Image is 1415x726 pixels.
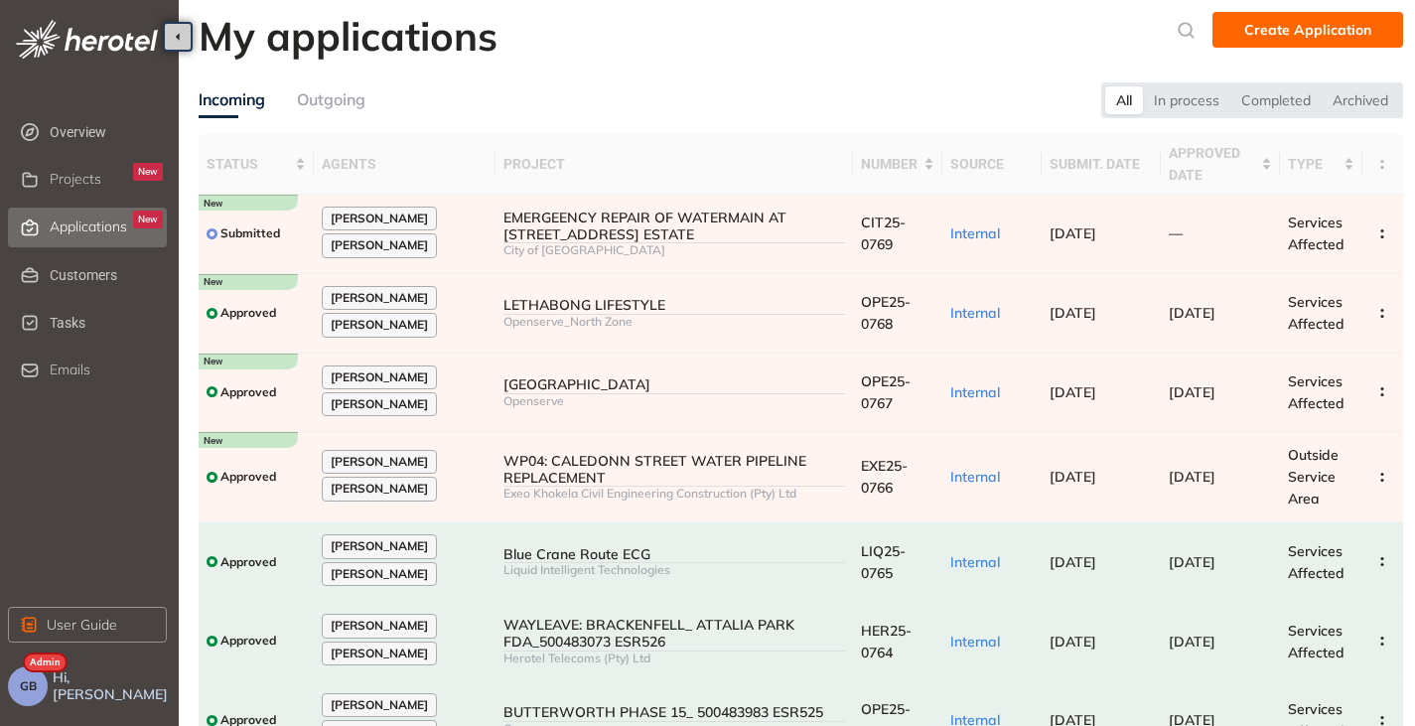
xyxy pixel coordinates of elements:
[861,372,911,412] span: OPE25-0767
[1244,19,1371,41] span: Create Application
[1050,224,1096,242] span: [DATE]
[53,669,171,703] span: Hi, [PERSON_NAME]
[297,87,365,112] div: Outgoing
[1161,134,1280,195] th: approved date
[950,304,1000,322] span: Internal
[861,214,906,253] span: CIT25-0769
[1280,134,1362,195] th: type
[861,457,908,497] span: EXE25-0766
[331,619,428,633] span: [PERSON_NAME]
[503,243,845,257] div: City of [GEOGRAPHIC_DATA]
[1169,224,1183,242] span: —
[50,112,163,152] span: Overview
[1050,468,1096,486] span: [DATE]
[950,383,1000,401] span: Internal
[1322,86,1399,114] div: Archived
[8,607,167,643] button: User Guide
[1288,293,1344,333] span: Services Affected
[503,297,845,314] div: LETHABONG LIFESTYLE
[8,666,48,706] button: GB
[861,293,911,333] span: OPE25-0768
[331,647,428,660] span: [PERSON_NAME]
[50,255,163,295] span: Customers
[1169,142,1257,186] span: approved date
[16,20,158,59] img: logo
[503,546,845,563] div: Blue Crane Route ECG
[503,704,845,721] div: BUTTERWORTH PHASE 15_ 500483983 ESR525
[1169,304,1215,322] span: [DATE]
[220,226,280,240] span: Submitted
[503,563,845,577] div: Liquid Intelligent Technologies
[1288,372,1344,412] span: Services Affected
[1050,383,1096,401] span: [DATE]
[1169,553,1215,571] span: [DATE]
[950,633,1000,651] span: Internal
[133,211,163,228] div: New
[861,622,912,661] span: HER25-0764
[331,567,428,581] span: [PERSON_NAME]
[950,468,1000,486] span: Internal
[220,385,276,399] span: Approved
[503,394,845,408] div: Openserve
[503,617,845,651] div: WAYLEAVE: BRACKENFELL_ ATTALIA PARK FDA_500483073 ESR526
[50,171,101,188] span: Projects
[220,634,276,648] span: Approved
[1288,622,1344,661] span: Services Affected
[50,362,90,378] span: Emails
[950,553,1000,571] span: Internal
[199,87,265,112] div: Incoming
[331,370,428,384] span: [PERSON_NAME]
[220,306,276,320] span: Approved
[331,539,428,553] span: [PERSON_NAME]
[133,163,163,181] div: New
[1042,134,1161,195] th: submit. date
[331,698,428,712] span: [PERSON_NAME]
[199,12,497,60] h2: My applications
[331,482,428,496] span: [PERSON_NAME]
[50,303,163,343] span: Tasks
[1050,633,1096,651] span: [DATE]
[331,238,428,252] span: [PERSON_NAME]
[1050,553,1096,571] span: [DATE]
[1143,86,1230,114] div: In process
[331,291,428,305] span: [PERSON_NAME]
[503,210,845,243] div: EMERGEENCY REPAIR OF WATERMAIN AT [STREET_ADDRESS] ESTATE
[1288,446,1339,508] span: Outside Service Area
[1288,214,1344,253] span: Services Affected
[1230,86,1322,114] div: Completed
[853,134,943,195] th: number
[503,315,845,329] div: Openserve_North Zone
[861,153,920,175] span: number
[1169,383,1215,401] span: [DATE]
[199,134,314,195] th: status
[207,153,291,175] span: status
[331,397,428,411] span: [PERSON_NAME]
[503,376,845,393] div: [GEOGRAPHIC_DATA]
[503,487,845,501] div: Exeo Khokela Civil Engineering Construction (Pty) Ltd
[1288,153,1340,175] span: type
[503,453,845,487] div: WP04: CALEDONN STREET WATER PIPELINE REPLACEMENT
[47,614,117,636] span: User Guide
[331,318,428,332] span: [PERSON_NAME]
[50,218,127,235] span: Applications
[1169,633,1215,651] span: [DATE]
[331,212,428,225] span: [PERSON_NAME]
[314,134,495,195] th: agents
[495,134,853,195] th: project
[1212,12,1403,48] button: Create Application
[1288,542,1344,582] span: Services Affected
[503,652,845,665] div: Herotel Telecoms (Pty) Ltd
[1050,304,1096,322] span: [DATE]
[950,224,1000,242] span: Internal
[220,470,276,484] span: Approved
[1105,86,1143,114] div: All
[942,134,1042,195] th: source
[1169,468,1215,486] span: [DATE]
[20,679,37,693] span: GB
[331,455,428,469] span: [PERSON_NAME]
[861,542,906,582] span: LIQ25-0765
[220,555,276,569] span: Approved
